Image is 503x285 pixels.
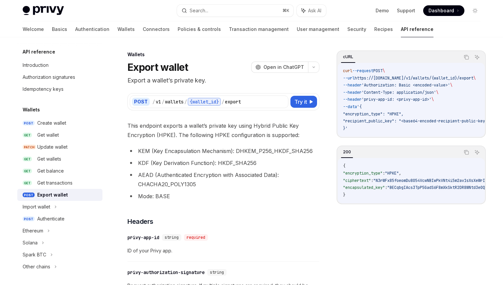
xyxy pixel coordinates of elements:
[473,53,481,62] button: Ask AI
[225,98,241,105] div: export
[343,68,352,73] span: curl
[423,5,464,16] a: Dashboard
[343,75,355,81] span: --url
[297,5,326,17] button: Ask AI
[462,148,471,157] button: Copy the contents from the code block
[156,98,161,105] div: v1
[343,163,345,169] span: {
[362,97,431,102] span: 'privy-app-id: <privy-app-id>'
[23,48,55,56] h5: API reference
[352,68,373,73] span: --request
[165,235,179,240] span: string
[17,189,102,201] a: POSTExport wallet
[401,21,433,37] a: API reference
[17,153,102,165] a: GETGet wallets
[37,167,64,175] div: Get balance
[23,85,64,93] div: Idempotency keys
[127,192,319,201] li: Mode: BASE
[343,185,385,190] span: "encapsulated_key"
[127,61,188,73] h1: Export wallet
[17,59,102,71] a: Introduction
[188,98,221,106] div: {wallet_id}
[127,51,319,58] div: Wallets
[17,177,102,189] a: GETGet transactions
[371,178,373,183] span: :
[343,118,490,124] span: "recipient_public_key": "<base64-encoded-recipient-public-key>"
[343,90,362,95] span: --header
[431,97,434,102] span: \
[383,68,385,73] span: \
[308,7,321,14] span: Ask AI
[132,98,150,106] div: POST
[229,21,289,37] a: Transaction management
[343,111,404,117] span: "encryption_type": "HPKE",
[37,143,68,151] div: Update wallet
[436,90,438,95] span: \
[263,64,304,71] span: Open in ChatGPT
[23,133,32,138] span: GET
[152,98,155,105] div: /
[184,234,208,241] div: required
[470,5,480,16] button: Toggle dark mode
[347,21,366,37] a: Security
[17,165,102,177] a: GETGet balance
[357,104,362,109] span: '{
[17,213,102,225] a: POSTAuthenticate
[17,129,102,141] a: GETGet wallet
[397,7,415,14] a: Support
[343,192,345,198] span: }
[290,96,317,108] button: Try it
[473,75,476,81] span: \
[473,148,481,157] button: Ask AI
[37,215,65,223] div: Authenticate
[23,169,32,174] span: GET
[37,155,61,163] div: Get wallets
[341,148,353,156] div: 200
[23,61,49,69] div: Introduction
[127,158,319,168] li: KDF (Key Derivation Function): HKDF_SHA256
[462,53,471,62] button: Copy the contents from the code block
[362,90,436,95] span: 'Content-Type: application/json'
[17,83,102,95] a: Idempotency keys
[127,76,319,85] p: Export a wallet’s private key.
[355,75,473,81] span: https://[DOMAIN_NAME]/v1/wallets/{wallet_id}/export
[127,121,319,140] span: This endpoint exports a wallet’s private key using Hybrid Public Key Encryption (HPKE). The follo...
[17,117,102,129] a: POSTCreate wallet
[222,98,224,105] div: /
[178,21,221,37] a: Policies & controls
[343,171,383,176] span: "encryption_type"
[23,181,32,186] span: GET
[37,191,68,199] div: Export wallet
[165,98,184,105] div: wallets
[362,82,450,88] span: 'Authorization: Basic <encoded-value>'
[184,98,187,105] div: /
[23,21,44,37] a: Welcome
[23,145,36,150] span: PATCH
[127,269,205,276] div: privy-authorization-signature
[383,171,385,176] span: :
[23,193,35,198] span: POST
[177,5,293,17] button: Search...⌘K
[190,7,208,15] div: Search...
[23,121,35,126] span: POST
[17,141,102,153] a: PATCHUpdate wallet
[17,71,102,83] a: Authorization signatures
[23,239,38,247] div: Solana
[294,98,307,106] span: Try it
[376,7,389,14] a: Demo
[127,170,319,189] li: AEAD (Authenticated Encryption with Associated Data): CHACHA20_POLY1305
[127,217,153,226] span: Headers
[210,270,224,275] span: string
[343,178,371,183] span: "ciphertext"
[23,263,50,271] div: Other chains
[23,251,46,259] div: Spark BTC
[127,146,319,156] li: KEM (Key Encapsulation Mechanism): DHKEM_P256_HKDF_SHA256
[23,227,43,235] div: Ethereum
[343,104,357,109] span: --data
[23,73,75,81] div: Authorization signatures
[23,157,32,162] span: GET
[37,119,66,127] div: Create wallet
[282,8,289,13] span: ⌘ K
[297,21,339,37] a: User management
[127,247,319,255] span: ID of your Privy app.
